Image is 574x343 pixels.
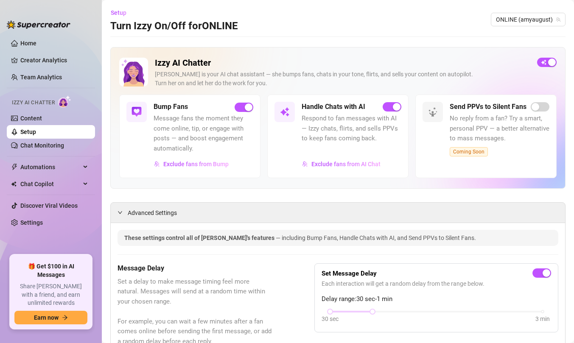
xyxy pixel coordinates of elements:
img: svg%3e [428,107,438,117]
img: svg%3e [302,161,308,167]
span: team [556,17,561,22]
button: Setup [110,6,133,20]
span: thunderbolt [11,164,18,170]
span: Share [PERSON_NAME] with a friend, and earn unlimited rewards [14,282,87,307]
span: Each interaction will get a random delay from the range below. [322,279,551,288]
span: No reply from a fan? Try a smart, personal PPV — a better alternative to mass messages. [450,114,549,144]
span: Advanced Settings [128,208,177,218]
span: ONLINE (amyaugust) [496,13,560,26]
div: 30 sec [322,314,339,323]
img: logo-BBDzfeDw.svg [7,20,70,29]
a: Setup [20,128,36,135]
img: AI Chatter [58,95,71,108]
h5: Bump Fans [154,102,188,112]
div: expanded [118,208,128,217]
span: Earn now [34,314,59,321]
span: Delay range: 30 sec - 1 min [322,294,551,304]
img: svg%3e [280,107,290,117]
span: 🎁 Get $100 in AI Messages [14,262,87,279]
span: Setup [111,9,126,16]
h3: Turn Izzy On/Off for ONLINE [110,20,238,33]
h2: Izzy AI Chatter [155,58,530,68]
span: Message fans the moment they come online, tip, or engage with posts — and boost engagement automa... [154,114,253,153]
h5: Send PPVs to Silent Fans [450,102,526,112]
span: Coming Soon [450,147,488,156]
a: Creator Analytics [20,53,88,67]
span: Izzy AI Chatter [12,99,55,107]
a: Content [20,115,42,122]
span: Exclude fans from Bump [163,161,229,167]
span: Exclude fans from AI Chat [311,161,381,167]
span: Chat Copilot [20,177,81,191]
span: arrow-right [62,315,68,321]
button: Exclude fans from AI Chat [302,157,381,171]
button: Earn nowarrow-right [14,311,87,324]
button: Exclude fans from Bump [154,157,229,171]
iframe: Intercom live chat [545,314,566,335]
h5: Message Delay [118,263,272,273]
span: — including Bump Fans, Handle Chats with AI, and Send PPVs to Silent Fans. [276,234,476,241]
img: svg%3e [154,161,160,167]
img: Izzy AI Chatter [119,58,148,86]
img: Chat Copilot [11,181,17,187]
span: Automations [20,160,81,174]
img: svg%3e [132,107,142,117]
a: Discover Viral Videos [20,202,78,209]
a: Team Analytics [20,74,62,81]
strong: Set Message Delay [322,270,377,277]
div: 3 min [535,314,550,323]
div: [PERSON_NAME] is your AI chat assistant — she bumps fans, chats in your tone, flirts, and sells y... [155,70,530,88]
a: Settings [20,219,43,226]
span: Respond to fan messages with AI — Izzy chats, flirts, and sells PPVs to keep fans coming back. [302,114,401,144]
span: expanded [118,210,123,215]
a: Chat Monitoring [20,142,64,149]
a: Home [20,40,36,47]
span: These settings control all of [PERSON_NAME]'s features [124,234,276,241]
h5: Handle Chats with AI [302,102,365,112]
